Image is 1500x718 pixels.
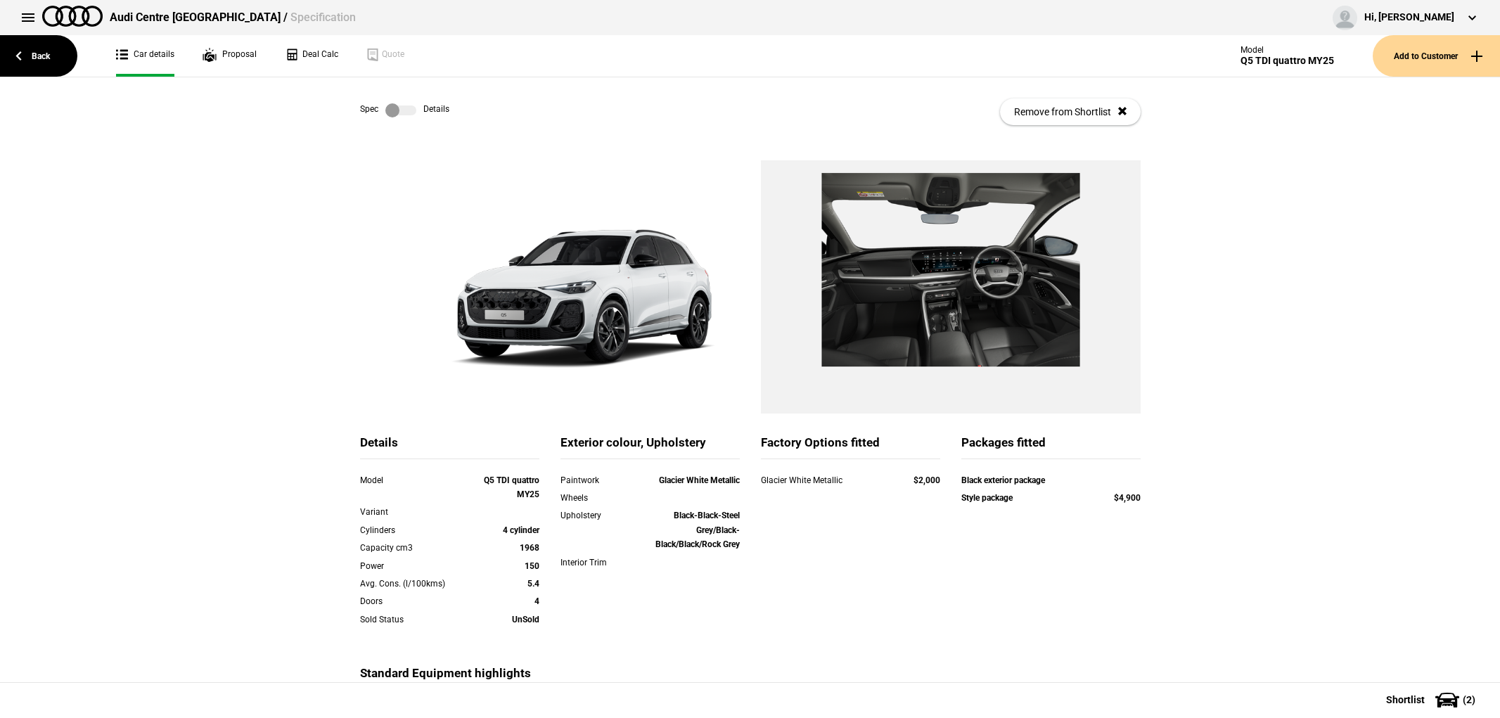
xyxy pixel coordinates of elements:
[360,594,468,608] div: Doors
[1241,55,1334,67] div: Q5 TDI quattro MY25
[914,475,940,485] strong: $2,000
[285,35,338,77] a: Deal Calc
[1365,682,1500,717] button: Shortlist(2)
[512,615,539,624] strong: UnSold
[659,475,740,485] strong: Glacier White Metallic
[360,473,468,487] div: Model
[560,508,632,523] div: Upholstery
[360,577,468,591] div: Avg. Cons. (l/100kms)
[560,556,632,570] div: Interior Trim
[360,435,539,459] div: Details
[360,505,468,519] div: Variant
[110,10,356,25] div: Audi Centre [GEOGRAPHIC_DATA] /
[961,475,1045,485] strong: Black exterior package
[534,596,539,606] strong: 4
[761,435,940,459] div: Factory Options fitted
[203,35,257,77] a: Proposal
[503,525,539,535] strong: 4 cylinder
[1000,98,1141,125] button: Remove from Shortlist
[360,665,740,690] div: Standard Equipment highlights
[560,435,740,459] div: Exterior colour, Upholstery
[525,561,539,571] strong: 150
[1241,45,1334,55] div: Model
[560,473,632,487] div: Paintwork
[484,475,539,499] strong: Q5 TDI quattro MY25
[360,613,468,627] div: Sold Status
[761,473,887,487] div: Glacier White Metallic
[655,511,740,549] strong: Black-Black-Steel Grey/Black-Black/Black/Rock Grey
[961,493,1013,503] strong: Style package
[520,543,539,553] strong: 1968
[961,435,1141,459] div: Packages fitted
[1386,695,1425,705] span: Shortlist
[360,103,449,117] div: Spec Details
[1463,695,1475,705] span: ( 2 )
[360,541,468,555] div: Capacity cm3
[290,11,356,24] span: Specification
[1114,493,1141,503] strong: $4,900
[1364,11,1454,25] div: Hi, [PERSON_NAME]
[1373,35,1500,77] button: Add to Customer
[360,559,468,573] div: Power
[360,523,468,537] div: Cylinders
[116,35,174,77] a: Car details
[560,491,632,505] div: Wheels
[527,579,539,589] strong: 5.4
[42,6,103,27] img: audi.png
